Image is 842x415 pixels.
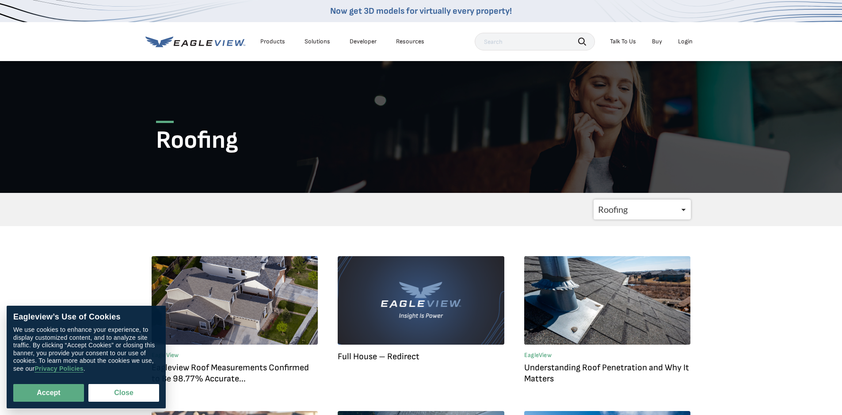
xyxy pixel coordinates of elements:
[88,384,159,402] button: Close
[350,38,377,46] a: Developer
[260,38,285,46] div: Products
[475,33,595,50] input: Search
[13,384,84,402] button: Accept
[152,362,309,384] a: Eagleview Roof Measurements Confirmed to Be 98.77% Accurate...
[13,327,159,373] div: We use cookies to enhance your experience, to display customized content, and to analyze site tra...
[338,351,419,362] a: Full House – Redirect
[396,38,424,46] div: Resources
[524,362,689,384] a: Understanding Roof Penetration and Why It Matters
[305,38,330,46] div: Solutions
[156,121,686,156] h1: Roofing
[524,351,552,359] a: EagleView
[678,38,693,46] div: Login
[610,38,636,46] div: Talk To Us
[524,256,691,345] a: Vent on a shingle roof with silicon caulking and flashing for a water tight seal
[152,256,318,345] a: "Aerial view of a suburban neighborhood featuring two-story modern homes with gabled roofs, beige...
[330,6,512,16] a: Now get 3D models for virtually every property!
[34,365,83,373] a: Privacy Policies
[13,312,159,322] div: Eagleview’s Use of Cookies
[338,256,504,345] a: ev-default-img
[652,38,662,46] a: Buy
